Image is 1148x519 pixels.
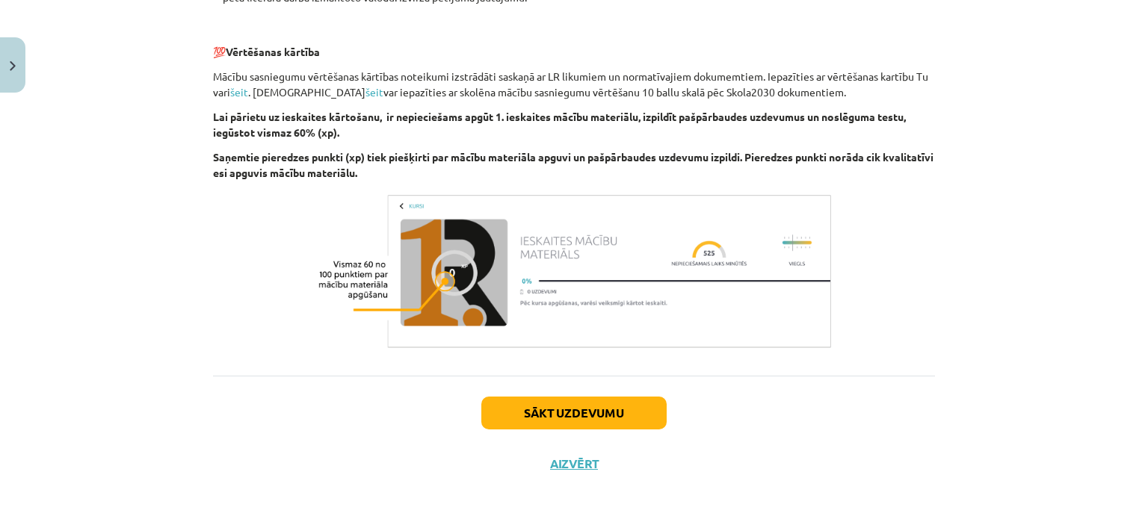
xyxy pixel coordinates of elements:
b: Lai pārietu uz ieskaites kārtošanu, ir nepieciešams apgūt 1. ieskaites mācību materiālu, izpildīt... [213,110,906,139]
b: Saņemtie pieredzes punkti (xp) tiek piešķirti par mācību materiāla apguvi un pašpārbaudes uzdevum... [213,150,933,179]
img: icon-close-lesson-0947bae3869378f0d4975bcd49f059093ad1ed9edebbc8119c70593378902aed.svg [10,61,16,71]
p: 💯 [213,28,935,60]
button: Sākt uzdevumu [481,397,667,429]
p: Mācību sasniegumu vērtēšanas kārtības noteikumi izstrādāti saskaņā ar LR likumiem un normatīvajie... [213,69,935,100]
a: šeit [230,85,248,99]
button: Aizvērt [546,456,602,471]
b: Vērtēšanas kārtība [226,45,320,58]
a: šeit [365,85,383,99]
